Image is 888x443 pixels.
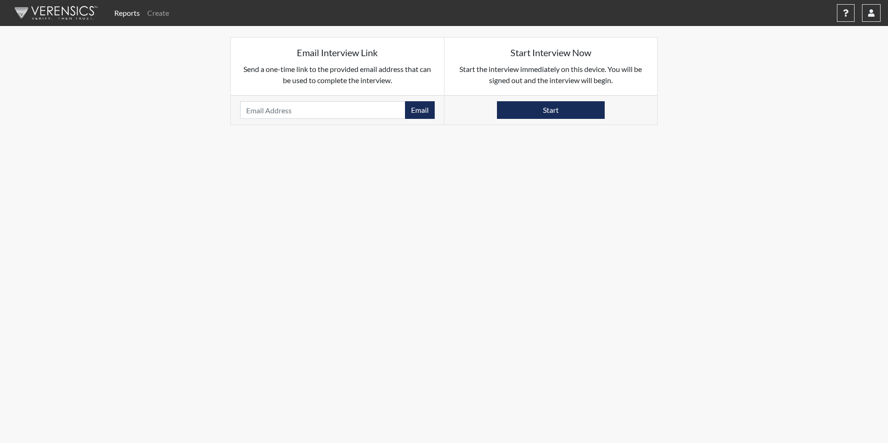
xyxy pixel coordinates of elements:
[454,47,648,58] h5: Start Interview Now
[454,64,648,86] p: Start the interview immediately on this device. You will be signed out and the interview will begin.
[497,101,605,119] button: Start
[240,64,435,86] p: Send a one-time link to the provided email address that can be used to complete the interview.
[405,101,435,119] button: Email
[111,4,144,22] a: Reports
[240,101,405,119] input: Email Address
[144,4,173,22] a: Create
[240,47,435,58] h5: Email Interview Link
